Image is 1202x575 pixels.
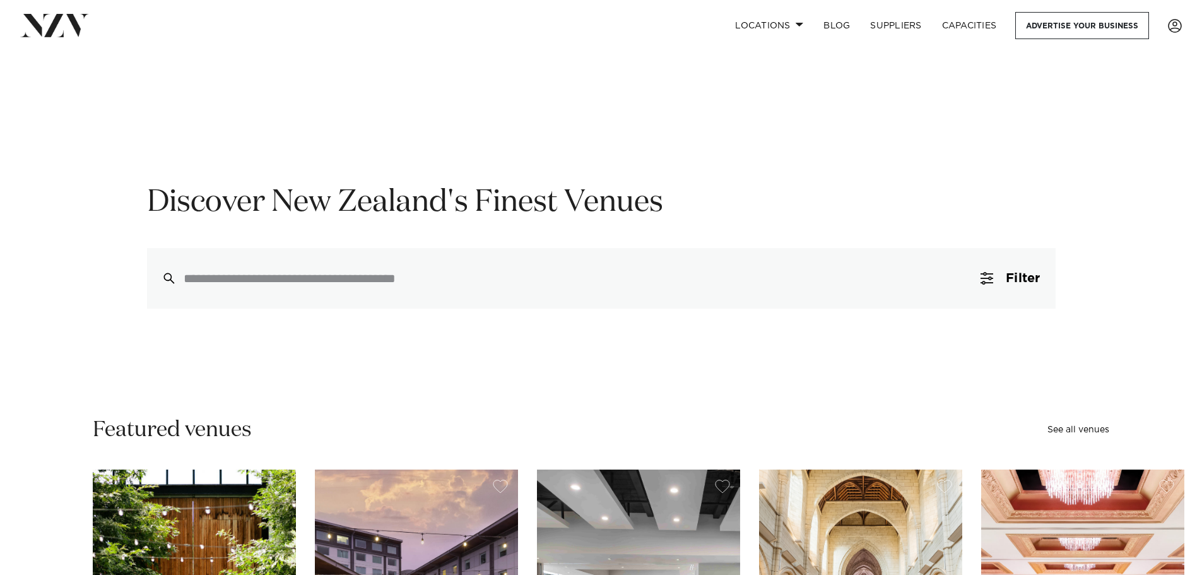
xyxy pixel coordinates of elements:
[725,12,813,39] a: Locations
[932,12,1007,39] a: Capacities
[813,12,860,39] a: BLOG
[147,183,1056,223] h1: Discover New Zealand's Finest Venues
[965,248,1055,309] button: Filter
[1047,425,1109,434] a: See all venues
[1015,12,1149,39] a: Advertise your business
[860,12,931,39] a: SUPPLIERS
[20,14,89,37] img: nzv-logo.png
[1006,272,1040,285] span: Filter
[93,416,252,444] h2: Featured venues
